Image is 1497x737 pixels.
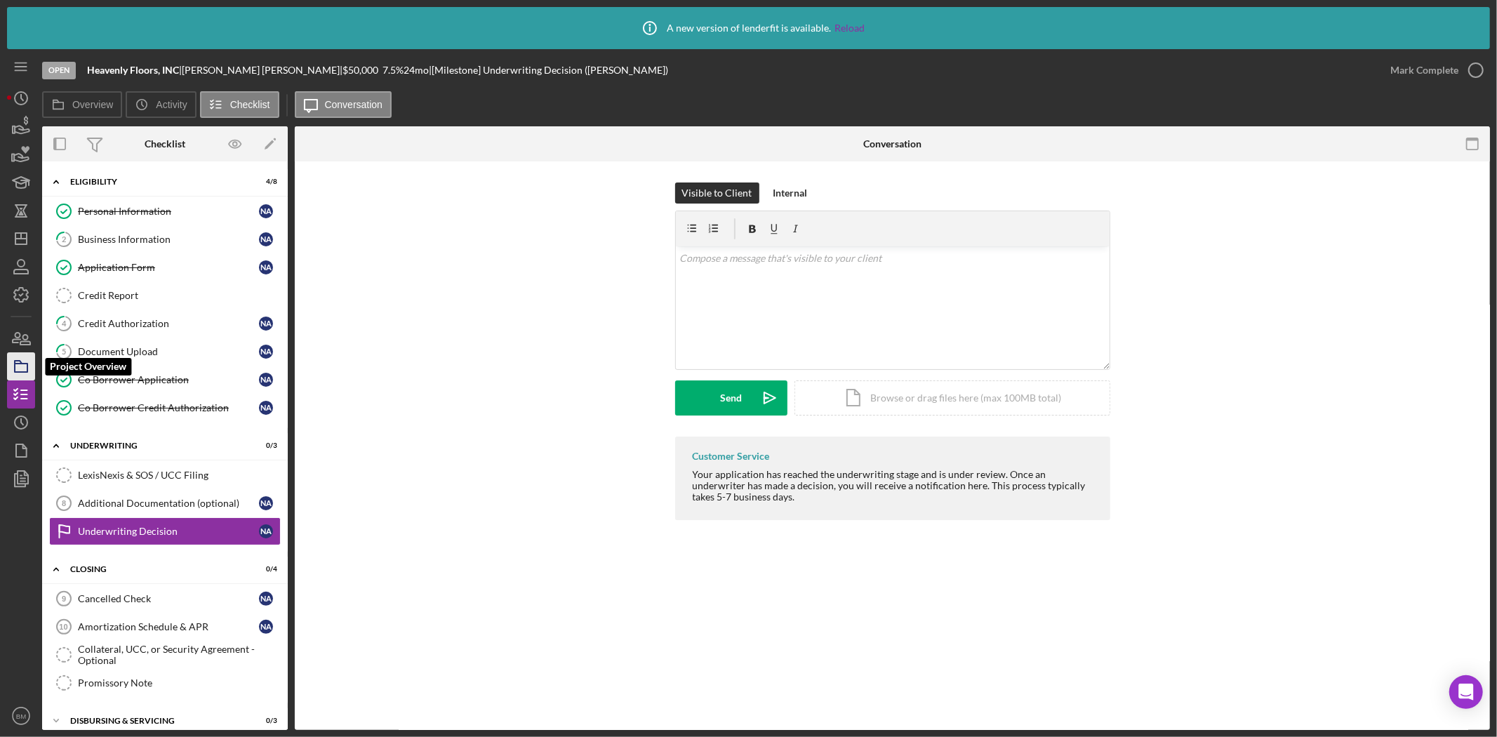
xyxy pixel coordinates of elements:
tspan: 4 [62,319,67,328]
div: Visible to Client [682,182,752,204]
div: 7.5 % [382,65,404,76]
div: N A [259,345,273,359]
tspan: 5 [62,347,66,356]
div: N A [259,401,273,415]
div: 0 / 4 [252,565,277,573]
span: $50,000 [342,64,378,76]
text: BM [16,712,26,720]
a: Co Borrower ApplicationNA [49,366,281,394]
div: Disbursing & Servicing [70,717,242,725]
div: 24 mo [404,65,429,76]
div: Underwriting Decision [78,526,259,537]
a: Collateral, UCC, or Security Agreement - Optional [49,641,281,669]
tspan: 8 [62,499,66,507]
label: Checklist [230,99,270,110]
div: LexisNexis & SOS / UCC Filing [78,470,280,481]
div: | [87,65,182,76]
tspan: 10 [59,623,67,631]
div: N A [259,592,273,606]
tspan: 2 [62,234,66,244]
div: N A [259,620,273,634]
div: N A [259,260,273,274]
button: BM [7,702,35,730]
button: Conversation [295,91,392,118]
div: Promissory Note [78,677,280,689]
button: Visible to Client [675,182,759,204]
a: Promissory Note [49,669,281,697]
div: Collateral, UCC, or Security Agreement - Optional [78,644,280,666]
button: Checklist [200,91,279,118]
div: 0 / 3 [252,441,277,450]
a: Reload [835,22,865,34]
button: Activity [126,91,196,118]
a: 4Credit AuthorizationNA [49,310,281,338]
a: Co Borrower Credit AuthorizationNA [49,394,281,422]
div: Customer Service [693,451,770,462]
div: Your application has reached the underwriting stage and is under review. Once an underwriter has ... [693,469,1096,503]
div: Checklist [145,138,185,150]
a: 2Business InformationNA [49,225,281,253]
div: Underwriting [70,441,242,450]
div: N A [259,496,273,510]
div: Eligibility [70,178,242,186]
div: Co Borrower Credit Authorization [78,402,259,413]
b: Heavenly Floors, INC [87,64,179,76]
div: Mark Complete [1390,56,1458,84]
div: Open Intercom Messenger [1449,675,1483,709]
div: Document Upload [78,346,259,357]
div: | [Milestone] Underwriting Decision ([PERSON_NAME]) [429,65,668,76]
a: Personal InformationNA [49,197,281,225]
div: N A [259,204,273,218]
div: Additional Documentation (optional) [78,498,259,509]
div: Conversation [863,138,922,150]
label: Activity [156,99,187,110]
div: 4 / 8 [252,178,277,186]
tspan: 9 [62,595,66,603]
div: N A [259,373,273,387]
div: N A [259,232,273,246]
a: 8Additional Documentation (optional)NA [49,489,281,517]
div: N A [259,317,273,331]
div: Credit Authorization [78,318,259,329]
div: N A [259,524,273,538]
div: Closing [70,565,242,573]
div: Credit Report [78,290,280,301]
div: A new version of lenderfit is available. [632,11,865,46]
a: Underwriting DecisionNA [49,517,281,545]
a: Application FormNA [49,253,281,281]
div: 0 / 3 [252,717,277,725]
label: Overview [72,99,113,110]
button: Mark Complete [1376,56,1490,84]
div: Open [42,62,76,79]
a: 9Cancelled CheckNA [49,585,281,613]
div: Internal [773,182,808,204]
a: 10Amortization Schedule & APRNA [49,613,281,641]
div: Send [720,380,742,416]
div: Cancelled Check [78,593,259,604]
div: Application Form [78,262,259,273]
div: Business Information [78,234,259,245]
a: LexisNexis & SOS / UCC Filing [49,461,281,489]
label: Conversation [325,99,383,110]
a: 5Document UploadNA [49,338,281,366]
div: Personal Information [78,206,259,217]
div: [PERSON_NAME] [PERSON_NAME] | [182,65,342,76]
div: Amortization Schedule & APR [78,621,259,632]
button: Internal [766,182,815,204]
button: Overview [42,91,122,118]
a: Credit Report [49,281,281,310]
div: Co Borrower Application [78,374,259,385]
button: Send [675,380,787,416]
